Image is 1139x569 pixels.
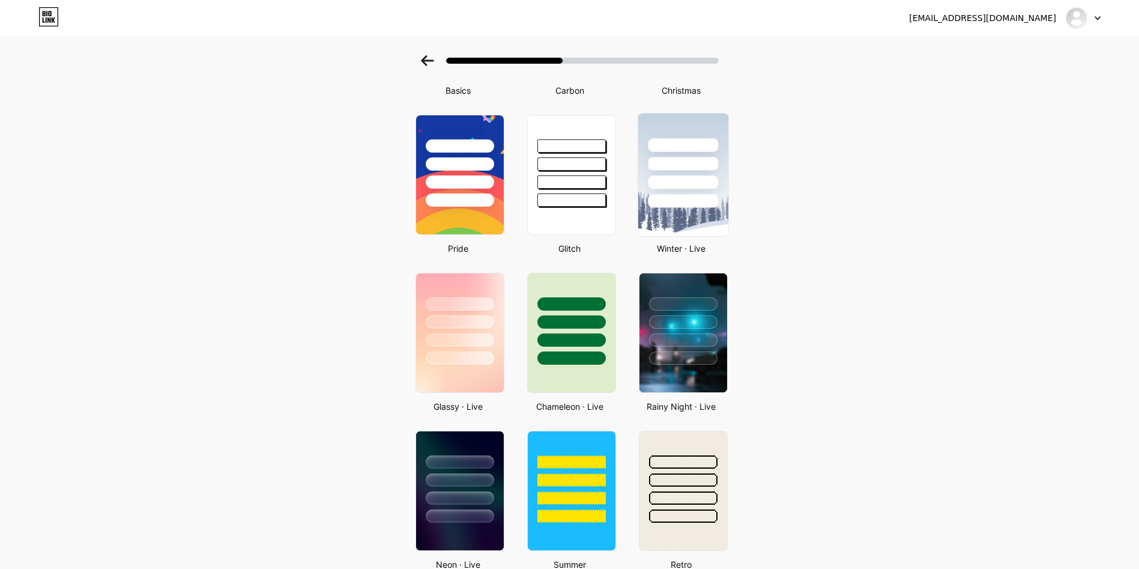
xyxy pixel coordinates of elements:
[635,400,728,413] div: Rainy Night · Live
[412,400,504,413] div: Glassy · Live
[524,84,616,97] div: Carbon
[412,84,504,97] div: Basics
[412,242,504,255] div: Pride
[635,84,728,97] div: Christmas
[638,114,728,236] img: snowy.png
[909,12,1056,25] div: [EMAIL_ADDRESS][DOMAIN_NAME]
[524,400,616,413] div: Chameleon · Live
[524,242,616,255] div: Glitch
[635,242,728,255] div: Winter · Live
[1065,7,1088,29] img: ณัฐพล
